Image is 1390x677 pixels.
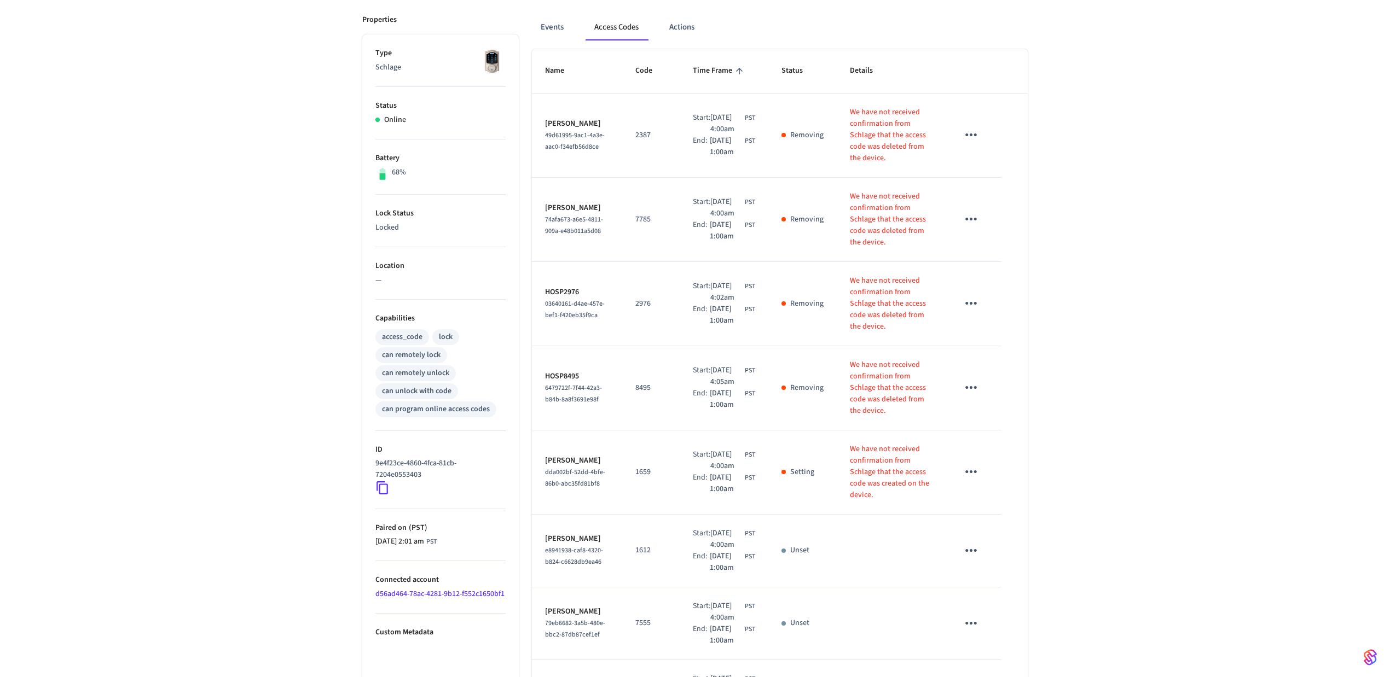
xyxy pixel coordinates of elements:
p: Status [375,100,506,112]
span: 03640161-d4ae-457e-bef1-f420eb35f9ca [545,299,605,320]
p: Removing [790,130,824,141]
div: Start: [693,528,710,551]
div: End: [693,623,710,646]
div: Start: [693,196,710,219]
p: Unset [790,545,809,556]
span: [DATE] 4:02am [710,281,743,304]
p: ID [375,444,506,456]
div: Asia/Manila [710,365,756,388]
span: PST [745,625,755,634]
img: SeamLogoGradient.69752ec5.svg [1364,649,1377,666]
p: Unset [790,617,809,629]
p: Capabilities [375,313,506,324]
p: Setting [790,466,814,478]
span: PST [745,282,755,291]
div: End: [693,135,710,158]
span: PST [745,529,755,539]
div: can remotely unlock [382,367,449,379]
div: Asia/Manila [375,536,437,547]
span: [DATE] 1:00am [710,623,743,646]
p: Location [375,260,506,272]
span: [DATE] 1:00am [710,135,743,158]
p: 2387 [635,130,667,141]
div: can program online access codes [382,404,490,415]
div: Asia/Manila [710,449,756,472]
span: Details [850,62,887,79]
div: Asia/Manila [710,112,756,135]
p: We have not received confirmation from Schlage that the access code was deleted from the device. [850,359,931,417]
p: Removing [790,382,824,394]
p: We have not received confirmation from Schlage that the access code was deleted from the device. [850,275,931,332]
span: Time Frame [693,62,746,79]
div: Start: [693,281,710,304]
span: [DATE] 1:00am [710,219,743,242]
p: [PERSON_NAME] [545,118,609,130]
div: End: [693,551,710,574]
span: PST [745,450,755,460]
button: Events [532,14,572,40]
p: 7785 [635,214,667,225]
span: Name [545,62,578,79]
div: ant example [532,14,1028,40]
div: Asia/Manila [710,472,755,495]
p: HOSP2976 [545,287,609,298]
div: End: [693,472,710,495]
div: can unlock with code [382,386,451,397]
img: Schlage Sense Smart Deadbolt with Camelot Trim, Front [478,48,506,75]
div: Start: [693,449,710,472]
div: Asia/Manila [710,219,755,242]
span: [DATE] 1:00am [710,388,743,411]
span: [DATE] 1:00am [710,472,743,495]
div: can remotely lock [382,349,441,361]
span: Status [781,62,817,79]
span: Code [635,62,667,79]
p: We have not received confirmation from Schlage that the access code was deleted from the device. [850,191,931,248]
span: PST [745,602,755,611]
span: PST [745,389,755,399]
span: PST [745,552,755,562]
p: 8495 [635,382,667,394]
span: [DATE] 2:01 am [375,536,424,547]
p: Locked [375,222,506,234]
p: 7555 [635,617,667,629]
span: dda002bf-52dd-4bfe-86b0-abc35fd81bf8 [545,468,605,488]
div: End: [693,219,710,242]
span: PST [745,136,755,146]
span: PST [745,366,755,376]
div: Asia/Manila [710,135,755,158]
div: Asia/Manila [710,600,756,623]
span: [DATE] 4:00am [710,112,743,135]
div: End: [693,304,710,326]
p: We have not received confirmation from Schlage that the access code was created on the device. [850,443,931,501]
p: [PERSON_NAME] [545,606,609,617]
p: Properties [362,14,397,26]
button: Actions [661,14,703,40]
div: Asia/Manila [710,304,755,326]
p: — [375,275,506,286]
p: 68% [392,167,406,178]
p: Online [384,114,406,126]
span: 79eb6682-3a5b-480e-bbc2-87db87cef1ef [545,618,605,639]
span: PST [745,305,755,314]
div: Asia/Manila [710,196,756,219]
p: 1612 [635,545,667,556]
span: PST [745,197,755,207]
p: 1659 [635,466,667,478]
span: 6479722f-7f44-42a3-b84b-8a8f3691e98f [545,383,602,404]
span: PST [745,113,755,123]
p: 2976 [635,298,667,310]
div: Start: [693,365,710,388]
button: Access Codes [586,14,647,40]
span: PST [745,473,755,483]
p: We have not received confirmation from Schlage that the access code was deleted from the device. [850,107,931,164]
p: Custom Metadata [375,627,506,638]
span: [DATE] 4:00am [710,449,743,472]
span: [DATE] 4:00am [710,528,743,551]
p: [PERSON_NAME] [545,533,609,545]
span: [DATE] 1:00am [710,551,743,574]
p: Removing [790,214,824,225]
p: [PERSON_NAME] [545,455,609,466]
span: PST [745,220,755,230]
div: Start: [693,600,710,623]
p: [PERSON_NAME] [545,202,609,214]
